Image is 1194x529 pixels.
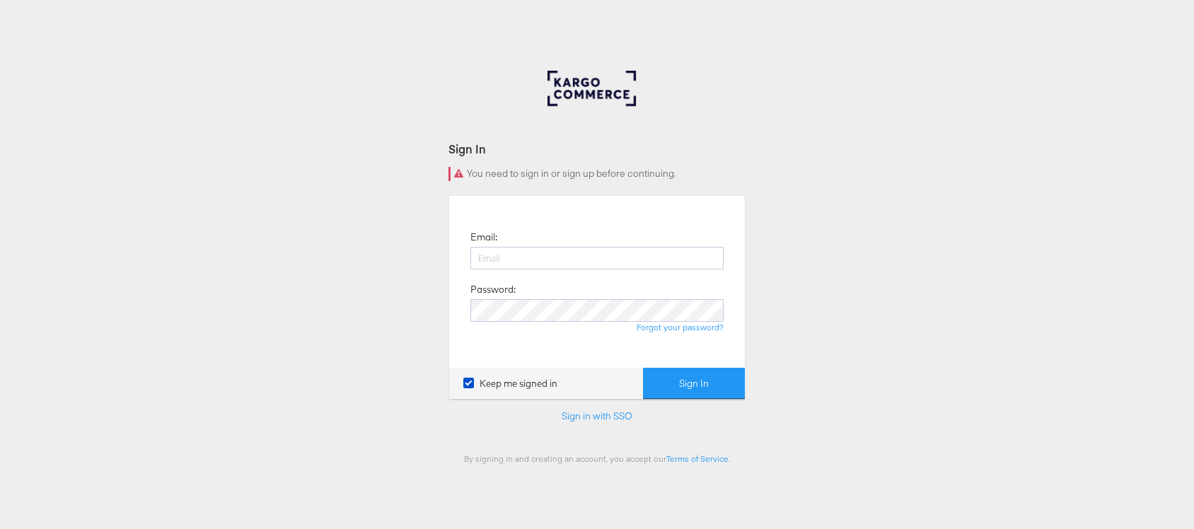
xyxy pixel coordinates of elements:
a: Forgot your password? [637,322,724,332]
div: Sign In [448,141,746,157]
div: By signing in and creating an account, you accept our . [448,453,746,464]
label: Email: [470,231,497,244]
input: Email [470,247,724,269]
div: You need to sign in or sign up before continuing. [448,167,746,181]
label: Password: [470,283,516,296]
button: Sign In [643,368,745,400]
a: Sign in with SSO [562,409,632,422]
a: Terms of Service [666,453,729,464]
label: Keep me signed in [463,377,557,390]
